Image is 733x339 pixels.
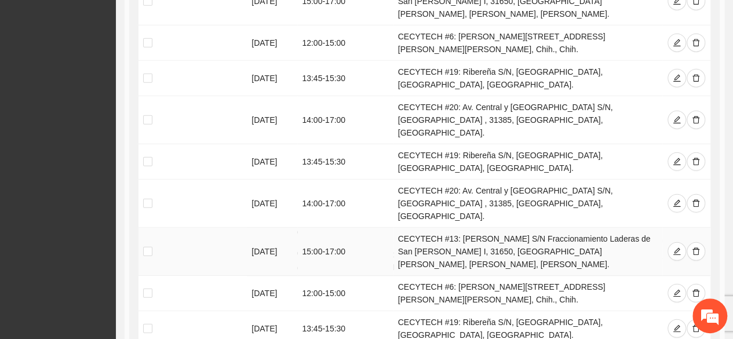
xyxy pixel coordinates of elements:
button: edit [668,111,686,129]
td: 12:00 - 15:00 [297,25,393,61]
button: delete [687,242,705,261]
button: delete [687,111,705,129]
button: edit [668,319,686,338]
button: delete [687,319,705,338]
td: [DATE] [247,144,297,180]
span: edit [673,247,681,257]
span: edit [673,325,681,334]
span: delete [692,325,700,334]
span: edit [673,199,681,209]
td: CECYTECH #19: Ribereña S/N, [GEOGRAPHIC_DATA], [GEOGRAPHIC_DATA], [GEOGRAPHIC_DATA]. [393,61,662,96]
span: delete [692,74,700,83]
td: CECYTECH #20: Av. Central y [GEOGRAPHIC_DATA] S/N, [GEOGRAPHIC_DATA] , 31385, [GEOGRAPHIC_DATA], ... [393,180,662,228]
button: delete [687,284,705,302]
td: [DATE] [247,180,297,228]
span: delete [692,39,700,48]
span: edit [673,289,681,298]
td: [DATE] [247,96,297,144]
span: delete [692,199,700,209]
td: 12:00 - 15:00 [297,276,393,311]
span: edit [673,74,681,83]
button: delete [687,69,705,88]
button: edit [668,242,686,261]
span: delete [692,247,700,257]
td: CECYTECH #6: [PERSON_NAME][STREET_ADDRESS][PERSON_NAME][PERSON_NAME], Chih., Chih. [393,25,662,61]
div: Minimizar ventana de chat en vivo [190,6,218,34]
span: delete [692,158,700,167]
button: delete [687,34,705,52]
button: edit [668,69,686,88]
td: [DATE] [247,228,297,276]
td: [DATE] [247,61,297,96]
td: 14:00 - 17:00 [297,96,393,144]
button: edit [668,34,686,52]
span: edit [673,39,681,48]
td: 13:45 - 15:30 [297,61,393,96]
span: edit [673,158,681,167]
td: [DATE] [247,25,297,61]
td: CECYTECH #13: [PERSON_NAME] S/N Fraccionamiento Laderas de San [PERSON_NAME] I, 31650, [GEOGRAPHI... [393,228,662,276]
div: Chatee con nosotros ahora [60,59,195,74]
td: 14:00 - 17:00 [297,180,393,228]
span: delete [692,116,700,125]
button: delete [687,194,705,213]
td: CECYTECH #19: Ribereña S/N, [GEOGRAPHIC_DATA], [GEOGRAPHIC_DATA], [GEOGRAPHIC_DATA]. [393,144,662,180]
button: edit [668,152,686,171]
td: 13:45 - 15:30 [297,144,393,180]
td: CECYTECH #6: [PERSON_NAME][STREET_ADDRESS][PERSON_NAME][PERSON_NAME], Chih., Chih. [393,276,662,311]
span: Estamos en línea. [67,107,160,224]
button: edit [668,194,686,213]
span: delete [692,289,700,298]
button: delete [687,152,705,171]
button: edit [668,284,686,302]
span: edit [673,116,681,125]
td: CECYTECH #20: Av. Central y [GEOGRAPHIC_DATA] S/N, [GEOGRAPHIC_DATA] , 31385, [GEOGRAPHIC_DATA], ... [393,96,662,144]
textarea: Escriba su mensaje y pulse “Intro” [6,220,221,261]
td: [DATE] [247,276,297,311]
td: 15:00 - 17:00 [297,228,393,276]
